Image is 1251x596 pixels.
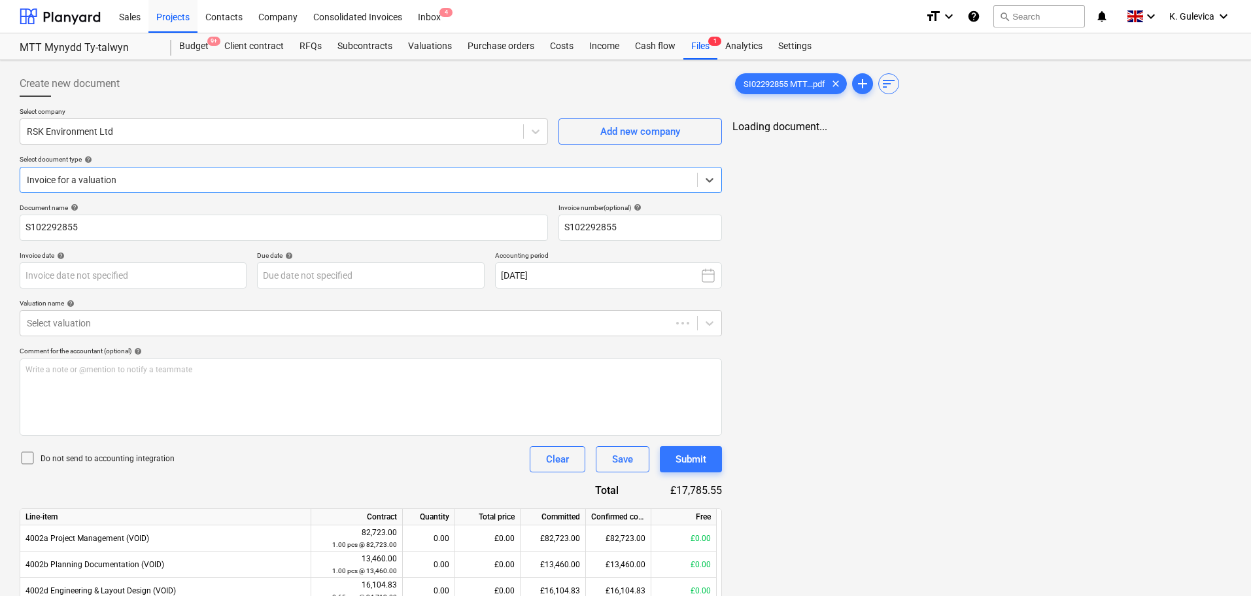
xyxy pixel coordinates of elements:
[20,299,722,307] div: Valuation name
[552,483,640,498] div: Total
[586,509,651,525] div: Confirmed costs
[317,527,397,551] div: 82,723.00
[403,552,455,578] div: 0.00
[20,509,311,525] div: Line-item
[542,33,581,60] a: Costs
[82,156,92,164] span: help
[400,33,460,60] a: Valuations
[1169,11,1214,22] span: K. Gulevica
[521,509,586,525] div: Committed
[283,252,293,260] span: help
[586,552,651,578] div: £13,460.00
[925,9,941,24] i: format_size
[581,33,627,60] a: Income
[770,33,819,60] a: Settings
[26,534,149,543] span: 4002a Project Management (VOID)
[455,509,521,525] div: Total price
[317,553,397,577] div: 13,460.00
[257,251,484,260] div: Due date
[330,33,400,60] a: Subcontracts
[292,33,330,60] a: RFQs
[20,155,722,164] div: Select document type
[530,446,585,472] button: Clear
[311,509,403,525] div: Contract
[20,215,548,241] input: Document name
[683,33,717,60] div: Files
[640,483,722,498] div: £17,785.55
[717,33,770,60] a: Analytics
[558,118,722,145] button: Add new company
[828,76,844,92] span: clear
[403,509,455,525] div: Quantity
[967,9,980,24] i: Knowledge base
[558,203,722,212] div: Invoice number (optional)
[54,252,65,260] span: help
[993,5,1085,27] button: Search
[26,586,176,595] span: 4002d Engineering & Layout Design (VOID)
[41,453,175,465] p: Do not send to accounting integration
[68,203,78,211] span: help
[521,552,586,578] div: £13,460.00
[612,451,633,468] div: Save
[631,203,642,211] span: help
[600,123,680,140] div: Add new company
[171,33,216,60] a: Budget9+
[999,11,1010,22] span: search
[586,525,651,552] div: £82,723.00
[332,541,397,548] small: 1.00 pcs @ 82,723.00
[651,525,717,552] div: £0.00
[455,552,521,578] div: £0.00
[683,33,717,60] a: Files1
[736,79,833,89] span: SI02292855 MTT...pdf
[941,9,957,24] i: keyboard_arrow_down
[171,33,216,60] div: Budget
[1216,9,1231,24] i: keyboard_arrow_down
[651,552,717,578] div: £0.00
[1143,9,1159,24] i: keyboard_arrow_down
[20,107,548,118] p: Select company
[257,262,484,289] input: Due date not specified
[455,525,521,552] div: £0.00
[20,76,120,92] span: Create new document
[732,120,1231,133] div: Loading document...
[26,560,164,569] span: 4002b Planning Documentation (VOID)
[708,37,721,46] span: 1
[676,451,706,468] div: Submit
[521,525,586,552] div: £82,723.00
[735,73,847,94] div: SI02292855 MTT...pdf
[460,33,542,60] a: Purchase orders
[20,251,247,260] div: Invoice date
[495,251,722,262] p: Accounting period
[1186,533,1251,596] iframe: Chat Widget
[627,33,683,60] a: Cash flow
[855,76,870,92] span: add
[495,262,722,289] button: [DATE]
[881,76,897,92] span: sort
[558,215,722,241] input: Invoice number
[596,446,649,472] button: Save
[20,347,722,355] div: Comment for the accountant (optional)
[660,446,722,472] button: Submit
[1095,9,1108,24] i: notifications
[207,37,220,46] span: 9+
[403,525,455,552] div: 0.00
[64,300,75,307] span: help
[131,347,142,355] span: help
[651,509,717,525] div: Free
[20,203,548,212] div: Document name
[332,567,397,574] small: 1.00 pcs @ 13,460.00
[20,262,247,289] input: Invoice date not specified
[439,8,453,17] span: 4
[216,33,292,60] a: Client contract
[20,41,156,55] div: MTT Mynydd Ty-talwyn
